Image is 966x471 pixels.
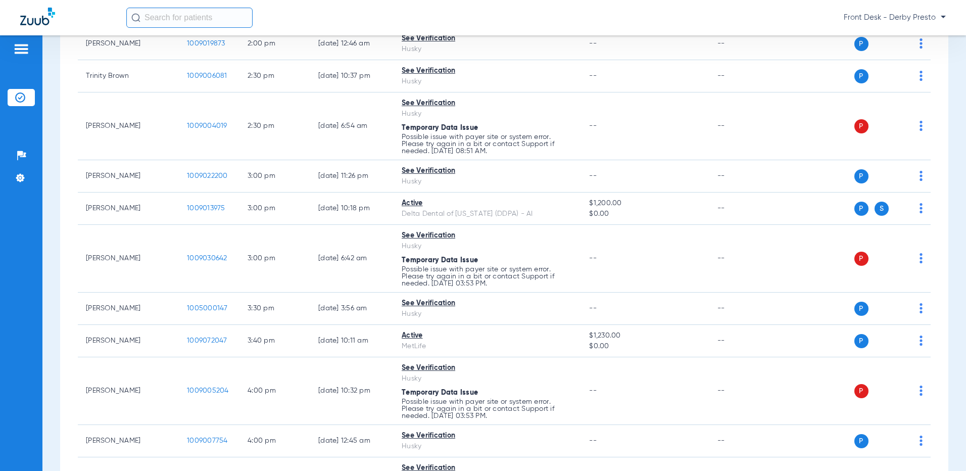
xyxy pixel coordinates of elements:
[897,253,907,263] img: x.svg
[187,437,228,444] span: 1009007754
[402,257,478,264] span: Temporary Data Issue
[402,33,573,44] div: See Verification
[187,122,227,129] span: 1009004019
[78,425,179,457] td: [PERSON_NAME]
[897,436,907,446] img: x.svg
[854,202,868,216] span: P
[187,337,227,344] span: 1009072047
[402,309,573,319] div: Husky
[402,44,573,55] div: Husky
[920,336,923,346] img: group-dot-blue.svg
[920,386,923,396] img: group-dot-blue.svg
[897,386,907,396] img: x.svg
[310,357,394,425] td: [DATE] 10:32 PM
[402,298,573,309] div: See Verification
[239,325,310,357] td: 3:40 PM
[709,193,778,225] td: --
[402,363,573,373] div: See Verification
[920,253,923,263] img: group-dot-blue.svg
[239,293,310,325] td: 3:30 PM
[854,384,868,398] span: P
[239,160,310,193] td: 3:00 PM
[854,302,868,316] span: P
[310,60,394,92] td: [DATE] 10:37 PM
[78,193,179,225] td: [PERSON_NAME]
[709,160,778,193] td: --
[78,225,179,293] td: [PERSON_NAME]
[709,28,778,60] td: --
[239,28,310,60] td: 2:00 PM
[402,124,478,131] span: Temporary Data Issue
[897,303,907,313] img: x.svg
[589,341,701,352] span: $0.00
[920,303,923,313] img: group-dot-blue.svg
[844,13,946,23] span: Front Desk - Derby Presto
[402,66,573,76] div: See Verification
[78,357,179,425] td: [PERSON_NAME]
[187,387,229,394] span: 1009005204
[13,43,29,55] img: hamburger-icon
[310,225,394,293] td: [DATE] 6:42 AM
[402,341,573,352] div: MetLife
[78,28,179,60] td: [PERSON_NAME]
[854,69,868,83] span: P
[897,38,907,49] img: x.svg
[402,209,573,219] div: Delta Dental of [US_STATE] (DDPA) - AI
[402,109,573,119] div: Husky
[402,441,573,452] div: Husky
[920,171,923,181] img: group-dot-blue.svg
[897,121,907,131] img: x.svg
[589,331,701,341] span: $1,230.00
[78,293,179,325] td: [PERSON_NAME]
[854,119,868,133] span: P
[187,172,228,179] span: 1009022200
[310,325,394,357] td: [DATE] 10:11 AM
[897,171,907,181] img: x.svg
[187,205,225,212] span: 1009013975
[402,398,573,419] p: Possible issue with payer site or system error. Please try again in a bit or contact Support if n...
[239,60,310,92] td: 2:30 PM
[239,225,310,293] td: 3:00 PM
[709,293,778,325] td: --
[310,92,394,160] td: [DATE] 6:54 AM
[402,176,573,187] div: Husky
[589,387,597,394] span: --
[310,193,394,225] td: [DATE] 10:18 PM
[310,28,394,60] td: [DATE] 12:46 AM
[875,202,889,216] span: S
[402,389,478,396] span: Temporary Data Issue
[78,60,179,92] td: Trinity Brown
[854,252,868,266] span: P
[187,40,225,47] span: 1009019873
[402,331,573,341] div: Active
[402,241,573,252] div: Husky
[589,72,597,79] span: --
[589,305,597,312] span: --
[402,76,573,87] div: Husky
[920,203,923,213] img: group-dot-blue.svg
[187,255,227,262] span: 1009030642
[915,422,966,471] iframe: Chat Widget
[709,425,778,457] td: --
[239,193,310,225] td: 3:00 PM
[854,37,868,51] span: P
[126,8,253,28] input: Search for patients
[402,98,573,109] div: See Verification
[709,60,778,92] td: --
[239,357,310,425] td: 4:00 PM
[589,437,597,444] span: --
[402,431,573,441] div: See Verification
[854,434,868,448] span: P
[78,160,179,193] td: [PERSON_NAME]
[897,203,907,213] img: x.svg
[709,357,778,425] td: --
[897,336,907,346] img: x.svg
[402,230,573,241] div: See Verification
[402,198,573,209] div: Active
[310,160,394,193] td: [DATE] 11:26 PM
[709,325,778,357] td: --
[589,209,701,219] span: $0.00
[589,172,597,179] span: --
[402,373,573,384] div: Husky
